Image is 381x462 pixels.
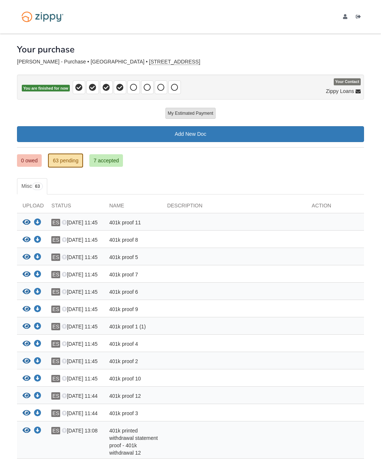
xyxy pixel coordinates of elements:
a: 7 accepted [89,154,123,167]
img: Logo [17,8,68,25]
button: My Estimated Payment [165,108,215,119]
span: ES [51,358,60,365]
span: ES [51,392,60,400]
span: 401k proof 7 [109,272,138,277]
span: 401k proof 8 [109,237,138,243]
span: [DATE] 11:45 [62,220,97,225]
a: 63 pending [48,154,83,168]
span: [DATE] 11:45 [62,306,97,312]
a: 0 owed [17,154,42,167]
a: Download 401k proof 4 [34,341,41,347]
span: 401k printed withdrawal statement proof - 401k withdrawal 12 [109,428,158,456]
a: edit profile [343,14,350,21]
button: View 401k printed withdrawal statement proof - 401k withdrawal 12 [23,427,31,435]
span: ES [51,340,60,348]
span: ES [51,236,60,244]
button: View 401k proof 12 [23,392,31,400]
span: ES [51,375,60,382]
div: Description [162,202,306,213]
div: Action [306,202,364,213]
span: ES [51,288,60,296]
button: View 401k proof 7 [23,271,31,279]
button: View 401k proof 6 [23,288,31,296]
span: 401k proof 12 [109,393,141,399]
span: [DATE] 11:45 [62,341,97,347]
span: [DATE] 11:45 [62,376,97,382]
a: Download 401k proof 5 [34,255,41,261]
button: View 401k proof 4 [23,340,31,348]
a: Download 401k proof 7 [34,272,41,278]
div: [PERSON_NAME] - Purchase • [GEOGRAPHIC_DATA] • [17,59,364,65]
div: Status [46,202,104,213]
span: [DATE] 11:45 [62,289,97,295]
span: ES [51,410,60,417]
a: Download 401k proof 1 (1) [34,324,41,330]
span: [DATE] 11:45 [62,254,97,260]
span: 401k proof 9 [109,306,138,312]
a: Download 401k proof 2 [34,359,41,365]
a: Download 401k proof 8 [34,237,41,243]
button: View 401k proof 5 [23,254,31,261]
a: Download 401k proof 3 [34,411,41,417]
span: [DATE] 11:45 [62,324,97,330]
span: Zippy Loans [326,87,354,95]
span: [DATE] 11:44 [62,393,97,399]
span: [DATE] 11:45 [62,358,97,364]
div: Upload [17,202,46,213]
button: View 401k proof 8 [23,236,31,244]
a: Log out [356,14,364,21]
button: View 401k proof 2 [23,358,31,365]
span: ES [51,254,60,261]
span: 401k proof 10 [109,376,141,382]
span: ES [51,323,60,330]
button: View 401k proof 3 [23,410,31,417]
a: Download 401k proof 12 [34,393,41,399]
span: [DATE] 11:44 [62,410,97,416]
a: Download 401k printed withdrawal statement proof - 401k withdrawal 12 [34,428,41,434]
button: View 401k proof 1 (1) [23,323,31,331]
a: Add New Doc [17,126,364,142]
button: View 401k proof 9 [23,306,31,313]
span: 401k proof 3 [109,410,138,416]
a: Download 401k proof 10 [34,376,41,382]
div: Name [104,202,162,213]
span: [DATE] 13:08 [62,428,97,434]
span: ES [51,427,60,434]
span: ES [51,219,60,226]
button: View 401k proof 10 [23,375,31,383]
span: 401k proof 4 [109,341,138,347]
span: 63 [32,183,43,190]
a: Misc [17,178,47,194]
button: View 401k proof 11 [23,219,31,227]
a: Download 401k proof 6 [34,289,41,295]
span: 401k proof 6 [109,289,138,295]
span: [DATE] 11:45 [62,237,97,243]
span: [DATE] 11:45 [62,272,97,277]
span: Your Contact [334,79,361,86]
span: 401k proof 2 [109,358,138,364]
span: 401k proof 1 (1) [109,324,146,330]
span: 401k proof 11 [109,220,141,225]
span: 401k proof 5 [109,254,138,260]
h1: Your purchase [17,45,75,54]
a: Download 401k proof 9 [34,307,41,313]
span: You are finished for now [22,85,70,92]
span: ES [51,271,60,278]
span: ES [51,306,60,313]
a: Download 401k proof 11 [34,220,41,226]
